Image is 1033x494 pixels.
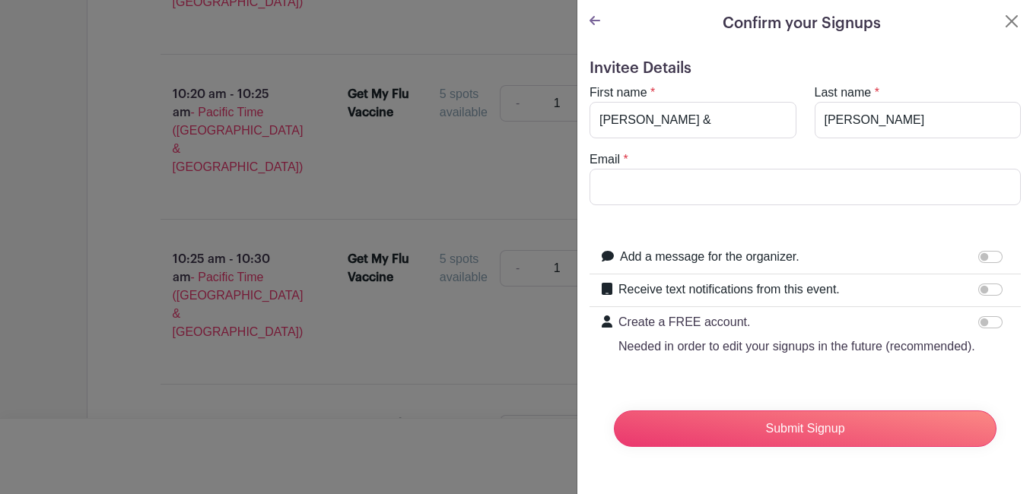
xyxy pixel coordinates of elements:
[618,280,840,299] label: Receive text notifications from this event.
[614,410,996,447] input: Submit Signup
[590,150,620,169] label: Email
[618,337,975,356] p: Needed in order to edit your signups in the future (recommended).
[590,59,1021,78] h5: Invitee Details
[723,12,881,35] h5: Confirm your Signups
[620,248,799,266] label: Add a message for the organizer.
[1003,12,1021,30] button: Close
[590,84,647,102] label: First name
[618,313,975,331] p: Create a FREE account.
[815,84,872,102] label: Last name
